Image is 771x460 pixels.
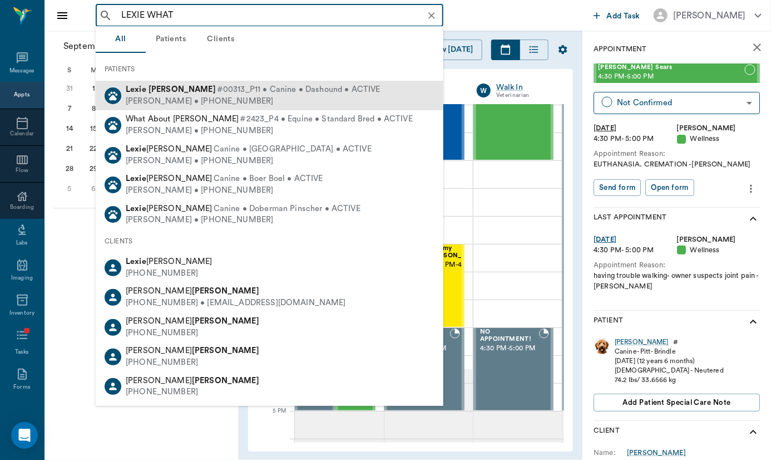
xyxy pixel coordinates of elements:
[677,234,760,245] div: [PERSON_NAME]
[86,181,101,197] div: Monday, October 6, 2025
[9,309,34,317] div: Inventory
[214,173,323,185] span: Canine • Boer Boel • ACTIVE
[429,245,485,260] span: Hammy [PERSON_NAME]
[673,9,746,22] div: [PERSON_NAME]
[594,123,677,134] div: [DATE]
[594,337,610,354] img: Profile Image
[746,36,768,58] button: close
[192,287,259,295] b: [PERSON_NAME]
[594,315,623,329] p: Patient
[126,257,146,266] b: Lexie
[126,204,212,213] span: [PERSON_NAME]
[82,62,106,79] div: M
[594,448,627,458] div: Name:
[51,4,73,27] button: Close drawer
[58,35,152,57] button: September2025
[594,179,641,197] button: Send form
[480,329,539,343] span: NO APPOINTMENT!
[477,84,491,97] div: W
[126,125,413,137] div: [PERSON_NAME] • [PHONE_NUMBER]
[615,356,724,366] div: [DATE] (12 years 6 months)
[86,81,101,96] div: Monday, September 1, 2025
[496,82,549,93] a: Walk In
[214,144,372,155] span: Canine • [GEOGRAPHIC_DATA] • ACTIVE
[594,234,677,245] div: [DATE]
[192,317,259,325] b: [PERSON_NAME]
[598,64,744,71] span: [PERSON_NAME] Sears
[594,271,760,292] div: having trouble walking- owner suspects joint pain -[PERSON_NAME]
[645,179,694,197] button: Open form
[126,185,323,197] div: [PERSON_NAME] • [PHONE_NUMBER]
[677,134,760,144] div: Wellness
[240,114,413,125] span: #2423_P4 • Equine • Standard Bred • ACTIVE
[627,448,686,458] a: [PERSON_NAME]
[622,397,730,409] span: Add patient Special Care Note
[126,287,259,295] span: [PERSON_NAME]
[598,71,744,82] span: 4:30 PM - 5:00 PM
[424,77,464,160] div: NOT_CONFIRMED, 3:00 PM - 3:30 PM
[617,96,742,109] div: Not Confirmed
[214,203,360,215] span: Canine • Doberman Pinscher • ACTIVE
[126,327,259,339] div: [PHONE_NUMBER]
[126,145,212,153] span: [PERSON_NAME]
[9,67,35,75] div: Messages
[96,229,443,253] div: CLIENTS
[677,245,760,256] div: Wellness
[14,91,29,99] div: Appts
[615,337,669,347] a: [PERSON_NAME]
[424,8,439,23] button: Clear
[192,376,259,385] b: [PERSON_NAME]
[126,317,259,325] span: [PERSON_NAME]
[589,5,645,26] button: Add Task
[13,383,30,392] div: Forms
[742,179,760,198] button: more
[126,268,212,280] div: [PHONE_NUMBER]
[594,394,760,412] button: Add patient Special Care Note
[62,181,77,197] div: Sunday, October 5, 2025
[149,85,216,94] b: [PERSON_NAME]
[594,260,760,271] div: Appointment Reason:
[594,245,677,256] div: 4:30 PM - 5:00 PM
[126,174,146,183] b: Lexie
[126,174,212,183] span: [PERSON_NAME]
[594,425,620,439] p: Client
[62,121,77,136] div: Sunday, September 14, 2025
[126,96,380,107] div: [PERSON_NAME] • [PHONE_NUMBER]
[747,315,760,329] svg: show more
[480,343,539,354] span: 4:30 PM - 5:00 PM
[473,77,553,160] div: NOT_CONFIRMED, 3:00 PM - 3:30 PM
[62,141,77,156] div: Sunday, September 21, 2025
[424,244,464,327] div: NOT_CONFIRMED, 4:00 PM - 4:30 PM
[419,40,482,60] button: View [DATE]
[645,5,770,26] button: [PERSON_NAME]
[429,260,485,282] span: 4:00 PM - 4:30 PM
[15,348,29,356] div: Tasks
[126,155,372,167] div: [PERSON_NAME] • [PHONE_NUMBER]
[86,161,101,177] div: Monday, September 29, 2025
[217,84,380,96] span: #00313_P11 • Canine • Dashound • ACTIVE
[615,375,724,385] div: 74.2 lbs / 33.6566 kg
[747,212,760,226] svg: show more
[594,149,760,159] div: Appointment Reason:
[117,8,440,23] input: Search
[747,425,760,439] svg: show more
[594,212,666,226] p: Last Appointment
[196,26,246,53] button: Clients
[62,161,77,177] div: Sunday, September 28, 2025
[62,101,77,116] div: Sunday, September 7, 2025
[496,91,549,100] div: Veterinarian
[126,85,146,94] b: Lexie
[146,26,196,53] button: Patients
[126,145,146,153] b: Lexie
[16,239,28,247] div: Labs
[615,347,724,356] div: Canine - Pitt - Brindle
[126,376,259,385] span: [PERSON_NAME]
[86,141,101,156] div: Monday, September 22, 2025
[57,62,82,79] div: S
[86,121,101,136] div: Monday, September 15, 2025
[11,274,33,282] div: Imaging
[126,204,146,213] b: Lexie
